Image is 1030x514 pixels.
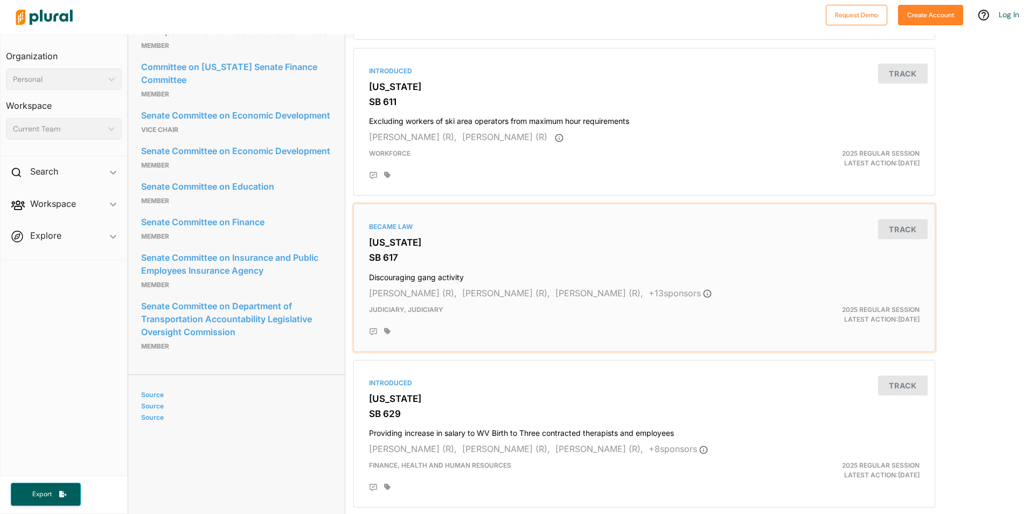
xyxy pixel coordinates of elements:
[369,288,457,298] span: [PERSON_NAME] (R),
[739,305,928,324] div: Latest Action: [DATE]
[369,378,920,388] div: Introduced
[141,214,332,230] a: Senate Committee on Finance
[369,305,443,314] span: Judiciary, Judiciary
[369,171,378,180] div: Add Position Statement
[6,40,122,64] h3: Organization
[141,249,332,279] a: Senate Committee on Insurance and Public Employees Insurance Agency
[826,5,887,25] button: Request Demo
[842,461,920,469] span: 2025 Regular Session
[878,376,928,395] button: Track
[369,408,920,419] h3: SB 629
[369,328,378,336] div: Add Position Statement
[369,423,920,438] h4: Providing increase in salary to WV Birth to Three contracted therapists and employees
[842,305,920,314] span: 2025 Regular Session
[141,59,332,88] a: Committee on [US_STATE] Senate Finance Committee
[369,483,378,492] div: Add Position Statement
[878,64,928,84] button: Track
[878,219,928,239] button: Track
[898,5,963,25] button: Create Account
[649,443,708,454] span: + 8 sponsor s
[141,195,332,207] p: Member
[555,443,643,454] span: [PERSON_NAME] (R),
[369,222,920,232] div: Became Law
[462,443,550,454] span: [PERSON_NAME] (R),
[141,402,329,410] a: Source
[141,88,332,101] p: Member
[141,230,332,243] p: Member
[11,483,81,506] button: Export
[369,66,920,76] div: Introduced
[141,298,332,340] a: Senate Committee on Department of Transportation Accountability Legislative Oversight Commission
[369,237,920,248] h3: [US_STATE]
[30,165,58,177] h2: Search
[369,443,457,454] span: [PERSON_NAME] (R),
[6,90,122,114] h3: Workspace
[462,131,547,142] span: [PERSON_NAME] (R)
[369,96,920,107] h3: SB 611
[141,107,332,123] a: Senate Committee on Economic Development
[369,149,410,157] span: Workforce
[739,461,928,480] div: Latest Action: [DATE]
[384,171,391,179] div: Add tags
[25,490,59,499] span: Export
[141,340,332,353] p: Member
[13,74,104,85] div: Personal
[999,10,1019,19] a: Log In
[141,279,332,291] p: Member
[384,328,391,335] div: Add tags
[826,9,887,20] a: Request Demo
[369,252,920,263] h3: SB 617
[739,149,928,168] div: Latest Action: [DATE]
[369,131,457,142] span: [PERSON_NAME] (R),
[842,149,920,157] span: 2025 Regular Session
[141,159,332,172] p: Member
[141,123,332,136] p: Vice Chair
[369,393,920,404] h3: [US_STATE]
[898,9,963,20] a: Create Account
[141,391,329,399] a: Source
[384,483,391,491] div: Add tags
[369,461,511,469] span: Finance, Health and Human Resources
[141,178,332,195] a: Senate Committee on Education
[462,288,550,298] span: [PERSON_NAME] (R),
[369,81,920,92] h3: [US_STATE]
[141,39,332,52] p: Member
[555,288,643,298] span: [PERSON_NAME] (R),
[141,413,329,421] a: Source
[13,123,104,135] div: Current Team
[369,268,920,282] h4: Discouraging gang activity
[649,288,712,298] span: + 13 sponsor s
[141,143,332,159] a: Senate Committee on Economic Development
[369,112,920,126] h4: Excluding workers of ski area operators from maximum hour requirements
